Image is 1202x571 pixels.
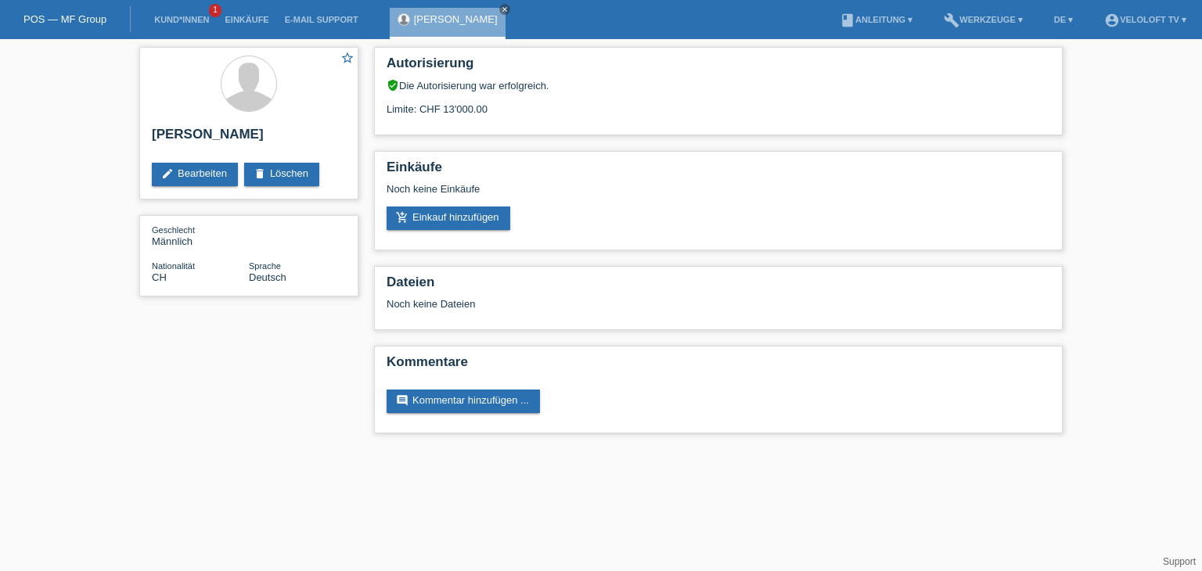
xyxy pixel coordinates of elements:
[217,15,276,24] a: Einkäufe
[152,261,195,271] span: Nationalität
[396,394,408,407] i: comment
[387,298,865,310] div: Noch keine Dateien
[387,275,1050,298] h2: Dateien
[396,211,408,224] i: add_shopping_cart
[387,79,399,92] i: verified_user
[249,261,281,271] span: Sprache
[1096,15,1194,24] a: account_circleVeloLoft TV ▾
[277,15,366,24] a: E-Mail Support
[387,160,1050,183] h2: Einkäufe
[209,4,221,17] span: 1
[832,15,920,24] a: bookAnleitung ▾
[23,13,106,25] a: POS — MF Group
[152,163,238,186] a: editBearbeiten
[152,127,346,150] h2: [PERSON_NAME]
[1046,15,1081,24] a: DE ▾
[340,51,354,67] a: star_border
[501,5,509,13] i: close
[414,13,498,25] a: [PERSON_NAME]
[254,167,266,180] i: delete
[249,271,286,283] span: Deutsch
[387,206,510,230] a: add_shopping_cartEinkauf hinzufügen
[936,15,1031,24] a: buildWerkzeuge ▾
[499,4,510,15] a: close
[1163,556,1196,567] a: Support
[387,354,1050,378] h2: Kommentare
[944,13,959,28] i: build
[387,183,1050,206] div: Noch keine Einkäufe
[387,79,1050,92] div: Die Autorisierung war erfolgreich.
[152,224,249,247] div: Männlich
[387,56,1050,79] h2: Autorisierung
[152,271,167,283] span: Schweiz
[152,225,195,235] span: Geschlecht
[840,13,855,28] i: book
[387,92,1050,115] div: Limite: CHF 13'000.00
[1104,13,1120,28] i: account_circle
[146,15,217,24] a: Kund*innen
[340,51,354,65] i: star_border
[387,390,540,413] a: commentKommentar hinzufügen ...
[244,163,319,186] a: deleteLöschen
[161,167,174,180] i: edit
